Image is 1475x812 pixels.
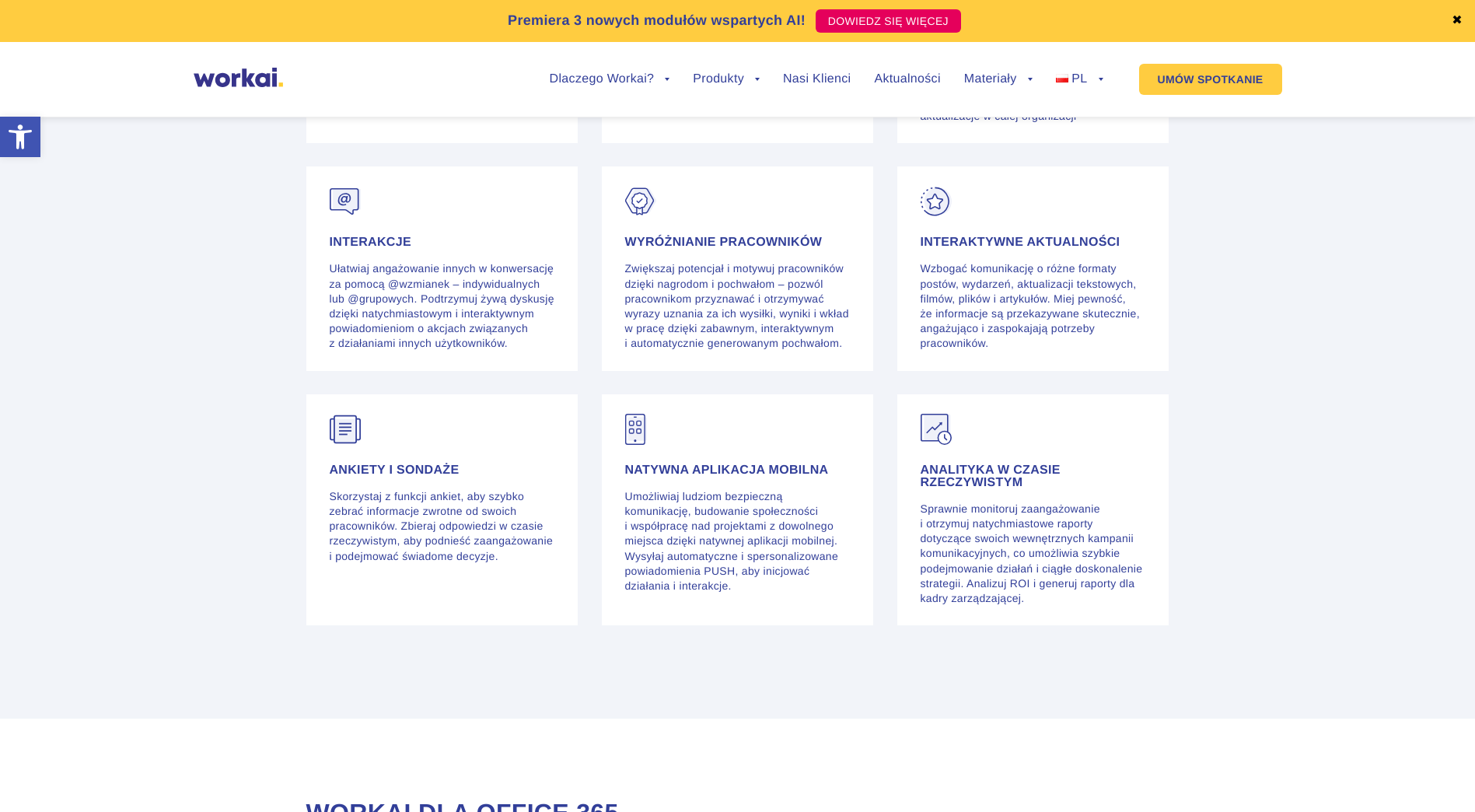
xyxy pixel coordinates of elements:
[921,502,1146,606] p: Sprawnie monitoruj zaangażowanie i otrzymuj natychmiastowe raporty dotyczące swoich wewnętrznych ...
[330,261,555,351] p: Ułatwiaj angażowanie innych w konwersację za pomocą @wzmianek – indywidualnych lub @grupowych. Po...
[874,73,940,86] a: Aktualności
[816,9,961,33] a: DOWIEDZ SIĘ WIĘCEJ
[330,236,555,249] h4: Interakcje
[1071,72,1087,86] span: PL
[625,261,851,351] p: Zwiększaj potencjał i motywuj pracowników dzięki nagrodom i pochwałom – pozwól pracownikom przyzn...
[330,489,555,564] p: Skorzystaj z funkcji ankiet, aby szybko zebrać informacje zwrotne od swoich pracowników. Zbieraj ...
[1452,15,1463,27] a: ✖
[625,464,851,477] h4: Natywna aplikacja mobilna
[330,464,555,477] h4: Ankiety i sondaże
[625,236,851,249] h4: Wyróżnianie pracowników
[508,10,806,31] p: Premiera 3 nowych modułów wspartych AI!
[921,236,1146,249] h4: Interaktywne aktualności
[783,73,851,86] a: Nasi Klienci
[693,73,760,86] a: Produkty
[1139,64,1282,95] a: UMÓW SPOTKANIE
[921,261,1146,351] p: Wzbogać komunikację o różne formaty postów, wydarzeń, aktualizacji tekstowych, filmów, plików i a...
[921,464,1146,489] h4: Analityka w czasie rzeczywistym
[625,489,851,593] p: Umożliwiaj ludziom bezpieczną komunikację, budowanie społeczności i współpracę nad projektami z d...
[550,73,670,86] a: Dlaczego Workai?
[964,73,1033,86] a: Materiały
